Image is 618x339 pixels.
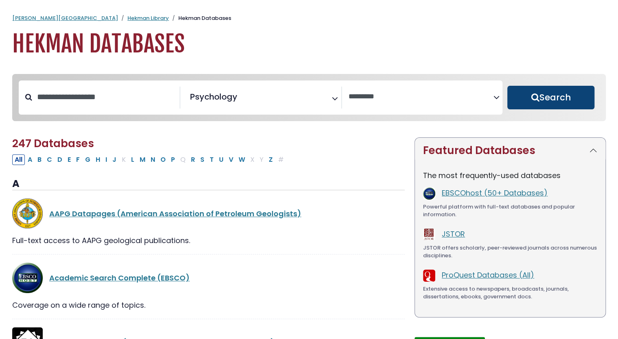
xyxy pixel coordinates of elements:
button: Filter Results D [55,154,65,165]
button: Filter Results M [137,154,148,165]
a: [PERSON_NAME][GEOGRAPHIC_DATA] [12,14,118,22]
a: JSTOR [442,229,465,239]
button: Filter Results I [103,154,110,165]
div: Alpha-list to filter by first letter of database name [12,154,287,164]
h3: A [12,178,405,190]
li: Psychology [187,91,237,103]
button: Featured Databases [415,138,605,163]
button: Filter Results F [74,154,82,165]
button: Filter Results B [35,154,44,165]
button: Filter Results O [158,154,168,165]
button: Filter Results P [169,154,178,165]
a: AAPG Datapages (American Association of Petroleum Geologists) [49,209,301,219]
button: Filter Results T [207,154,216,165]
a: ProQuest Databases (All) [442,270,534,280]
p: The most frequently-used databases [423,170,597,181]
button: All [12,154,25,165]
button: Filter Results U [217,154,226,165]
textarea: Search [348,93,493,101]
nav: breadcrumb [12,14,606,22]
button: Submit for Search Results [507,86,594,109]
button: Filter Results A [25,154,35,165]
div: Extensive access to newspapers, broadcasts, journals, dissertations, ebooks, government docs. [423,285,597,301]
button: Filter Results N [148,154,158,165]
button: Filter Results W [236,154,248,165]
button: Filter Results J [110,154,119,165]
input: Search database by title or keyword [32,90,180,104]
li: Hekman Databases [169,14,231,22]
nav: Search filters [12,74,606,121]
a: Academic Search Complete (EBSCO) [49,273,190,283]
span: Psychology [190,91,237,103]
h1: Hekman Databases [12,30,606,58]
div: Coverage on a wide range of topics. [12,300,405,311]
button: Filter Results E [65,154,73,165]
div: Full-text access to AAPG geological publications. [12,235,405,246]
a: EBSCOhost (50+ Databases) [442,188,548,198]
button: Filter Results L [129,154,137,165]
button: Filter Results H [93,154,103,165]
button: Filter Results C [44,154,55,165]
textarea: Search [239,95,245,104]
a: Hekman Library [127,14,169,22]
button: Filter Results S [198,154,207,165]
button: Filter Results V [226,154,236,165]
button: Filter Results Z [266,154,275,165]
div: JSTOR offers scholarly, peer-reviewed journals across numerous disciplines. [423,244,597,260]
button: Filter Results R [188,154,197,165]
div: Powerful platform with full-text databases and popular information. [423,203,597,219]
span: 247 Databases [12,136,94,151]
button: Filter Results G [83,154,93,165]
